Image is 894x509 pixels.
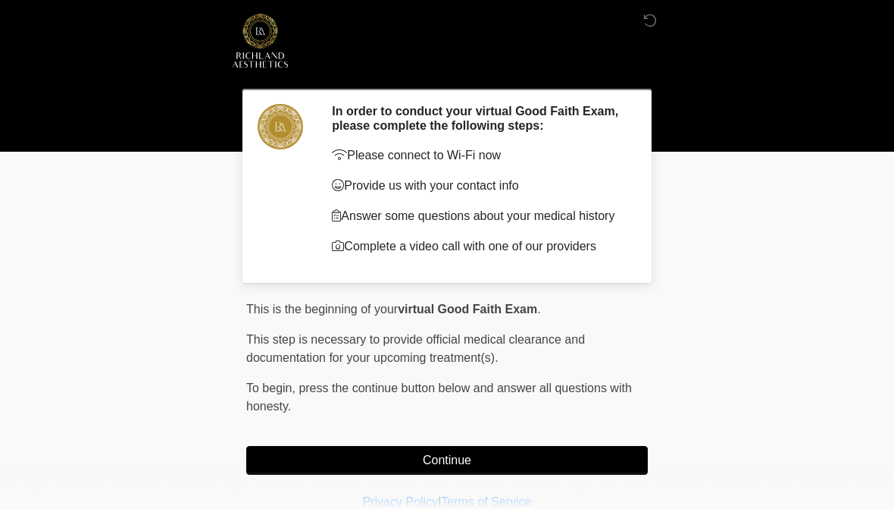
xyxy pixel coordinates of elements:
[537,303,540,316] span: .
[246,382,299,394] span: To begin,
[441,495,531,508] a: Terms of Service
[246,303,398,316] span: This is the beginning of your
[398,303,537,316] strong: virtual Good Faith Exam
[332,237,625,256] p: Complete a video call with one of our providers
[332,104,625,133] h2: In order to conduct your virtual Good Faith Exam, please complete the following steps:
[332,207,625,225] p: Answer some questions about your medical history
[246,446,648,475] button: Continue
[258,104,303,149] img: Agent Avatar
[231,11,289,70] img: Richland Aesthetics Logo
[332,146,625,165] p: Please connect to Wi-Fi now
[246,333,585,364] span: This step is necessary to provide official medical clearance and documentation for your upcoming ...
[438,495,441,508] a: |
[332,177,625,195] p: Provide us with your contact info
[363,495,439,508] a: Privacy Policy
[246,382,632,413] span: press the continue button below and answer all questions with honesty.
